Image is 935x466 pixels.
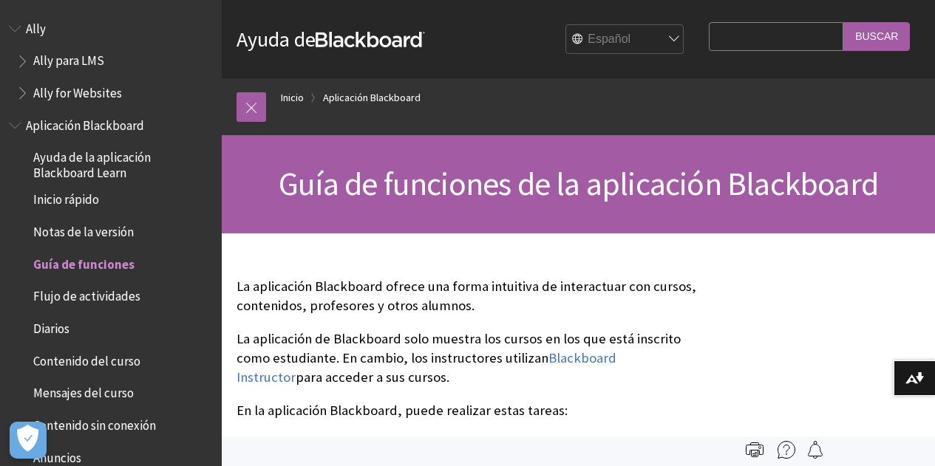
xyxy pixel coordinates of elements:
[10,422,47,459] button: Abrir preferencias
[33,381,134,401] span: Mensajes del curso
[843,22,910,51] input: Buscar
[33,188,99,208] span: Inicio rápido
[237,26,425,52] a: Ayuda deBlackboard
[237,349,616,386] a: Blackboard Instructor
[281,89,304,107] a: Inicio
[323,89,421,107] a: Aplicación Blackboard
[778,441,795,459] img: More help
[33,284,140,304] span: Flujo de actividades
[566,25,684,55] select: Site Language Selector
[237,329,701,388] p: La aplicación de Blackboard solo muestra los cursos en los que está inscrito como estudiante. En ...
[26,16,46,36] span: Ally
[9,16,213,106] nav: Book outline for Anthology Ally Help
[26,113,144,133] span: Aplicación Blackboard
[316,32,425,47] strong: Blackboard
[33,49,104,69] span: Ally para LMS
[33,316,69,336] span: Diarios
[746,441,764,459] img: Print
[33,145,211,180] span: Ayuda de la aplicación Blackboard Learn
[279,163,878,204] span: Guía de funciones de la aplicación Blackboard
[33,413,156,433] span: Contenido sin conexión
[806,441,824,459] img: Follow this page
[237,277,701,315] p: La aplicación Blackboard ofrece una forma intuitiva de interactuar con cursos, contenidos, profes...
[33,349,140,369] span: Contenido del curso
[33,252,135,272] span: Guía de funciones
[284,434,701,455] li: Ver los elementos y los anuncios del curso
[33,445,81,465] span: Anuncios
[237,401,701,420] p: En la aplicación Blackboard, puede realizar estas tareas:
[33,219,134,239] span: Notas de la versión
[33,80,122,100] span: Ally for Websites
